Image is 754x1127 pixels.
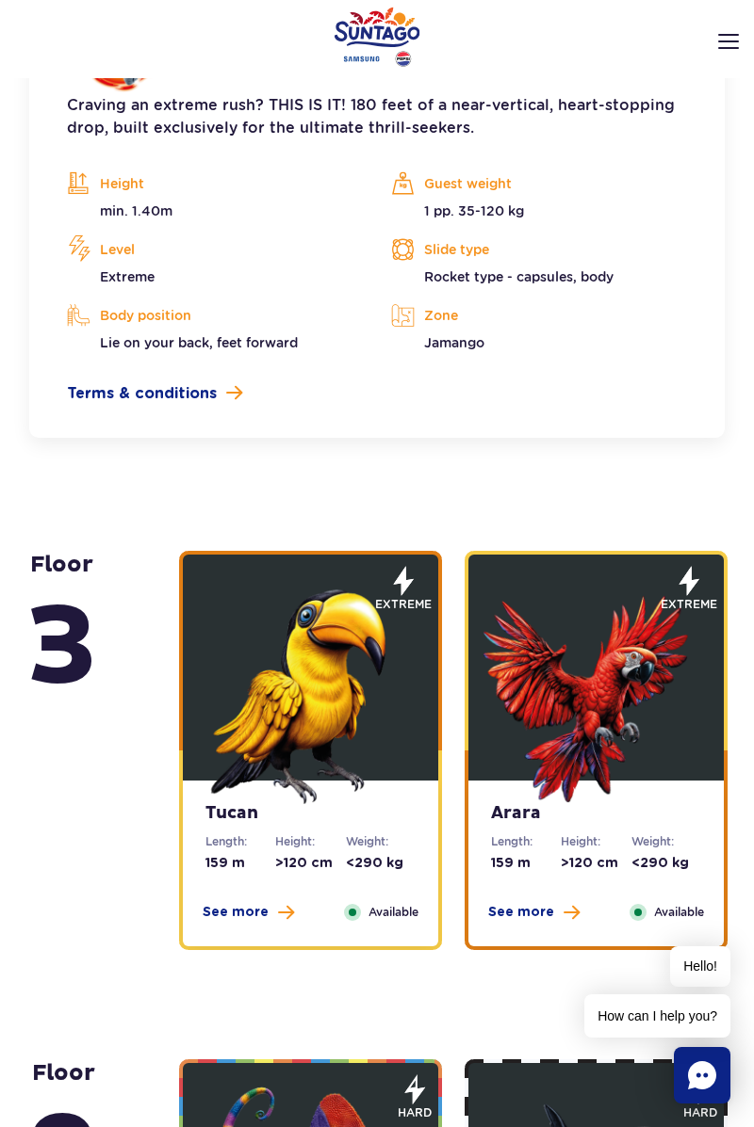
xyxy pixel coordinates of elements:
[491,854,561,873] dd: 159 m
[275,833,345,850] dt: Height:
[491,803,701,824] strong: Arara
[205,803,416,824] strong: Tucan
[67,235,363,264] p: Level
[67,382,217,405] span: Terms & conditions
[203,903,294,922] button: See more
[67,94,687,139] p: Craving an extreme rush? THIS IS IT! 180 feet of a near-vertical, heart-stopping drop, built excl...
[275,854,345,873] dd: >120 cm
[67,169,363,198] p: Height
[375,596,432,613] span: extreme
[561,833,631,850] dt: Height:
[391,235,687,264] p: Slide type
[654,903,704,922] span: Available
[391,267,687,286] p: Rocket type - capsules, body
[584,994,730,1038] span: How can I help you?
[26,551,97,718] strong: floor
[203,903,269,922] span: See more
[398,1104,432,1121] span: hard
[67,382,687,405] a: Terms & conditions
[67,333,363,352] p: Lie on your back, feet forward
[718,34,739,49] img: Open menu
[67,201,363,220] p: min. 1.40m
[391,201,687,220] p: 1 pp. 35-120 kg
[670,946,730,987] span: Hello!
[205,833,275,850] dt: Length:
[661,596,717,613] span: extreme
[491,833,561,850] dt: Length:
[26,579,97,718] span: 3
[369,903,418,922] span: Available
[561,854,631,873] dd: >120 cm
[484,578,710,804] img: 683e9e4e481cc327238821.png
[391,333,687,352] p: Jamango
[67,267,363,286] p: Extreme
[346,833,416,850] dt: Weight:
[391,301,687,330] p: Zone
[67,301,363,330] p: Body position
[335,7,420,67] a: Park of Poland
[631,854,701,873] dd: <290 kg
[391,169,687,198] p: Guest weight
[488,903,580,922] button: See more
[674,1047,730,1103] div: Chat
[198,578,424,804] img: 683e9e3786a57738606523.png
[488,903,554,922] span: See more
[631,833,701,850] dt: Weight:
[346,854,416,873] dd: <290 kg
[205,854,275,873] dd: 159 m
[683,1104,717,1121] span: hard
